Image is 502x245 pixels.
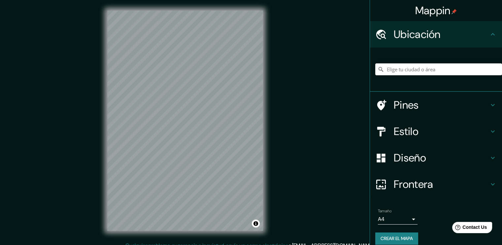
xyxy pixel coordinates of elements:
[394,125,489,138] h4: Estilo
[370,21,502,48] div: Ubicación
[381,234,413,243] font: Crear el mapa
[378,208,391,214] label: Tamaño
[394,98,489,112] h4: Pines
[107,11,263,231] canvas: Mapa
[370,171,502,197] div: Frontera
[394,178,489,191] h4: Frontera
[375,63,502,75] input: Elige tu ciudad o área
[370,118,502,145] div: Estilo
[443,219,495,238] iframe: Help widget launcher
[370,92,502,118] div: Pines
[370,145,502,171] div: Diseño
[394,151,489,164] h4: Diseño
[375,232,418,245] button: Crear el mapa
[415,4,451,17] font: Mappin
[394,28,489,41] h4: Ubicación
[252,220,260,227] button: Alternar atribución
[378,214,418,225] div: A4
[452,9,457,14] img: pin-icon.png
